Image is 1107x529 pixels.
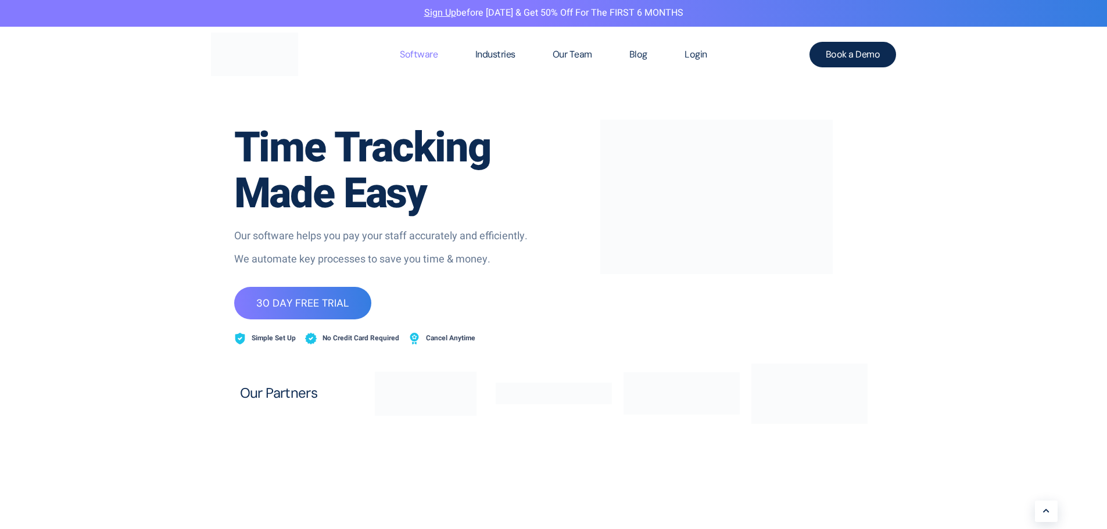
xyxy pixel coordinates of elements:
span: Simple Set Up [249,331,296,346]
a: Learn More [1035,501,1058,522]
p: before [DATE] & Get 50% Off for the FIRST 6 MONTHS [9,6,1098,21]
span: 30 DAY FREE TRIAL [256,298,349,308]
a: Sign Up [424,6,456,20]
a: Blog [611,27,666,82]
a: Our Team [534,27,611,82]
h2: Our Partners [240,386,356,401]
span: No Credit Card Required [320,331,399,346]
a: 30 DAY FREE TRIAL [234,287,371,319]
img: timesheet software [600,120,833,275]
a: Industries [457,27,534,82]
span: Book a Demo [826,50,880,59]
p: Our software helps you pay your staff accurately and efficiently. [234,229,548,244]
a: Book a Demo [809,42,897,67]
p: We automate key processes to save you time & money. [234,252,548,267]
a: Login [666,27,726,82]
span: Cancel Anytime [423,331,475,346]
h1: Time Tracking Made Easy [234,125,548,217]
a: Software [381,27,456,82]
